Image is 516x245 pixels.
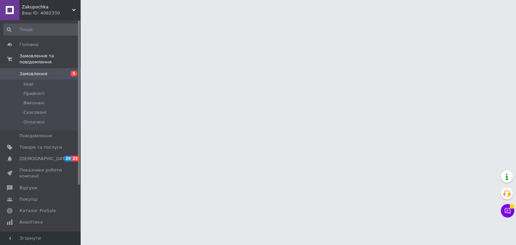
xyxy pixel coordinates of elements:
[19,185,37,191] span: Відгуки
[19,133,52,139] span: Повідомлення
[64,156,72,161] span: 20
[71,71,77,77] span: 5
[19,156,69,162] span: [DEMOGRAPHIC_DATA]
[19,42,38,48] span: Головна
[3,23,79,36] input: Пошук
[19,71,47,77] span: Замовлення
[19,231,62,243] span: Управління сайтом
[24,109,46,115] span: Скасовані
[19,196,38,202] span: Покупці
[501,204,514,217] button: Чат з покупцем
[19,208,56,214] span: Каталог ProSale
[19,53,81,65] span: Замовлення та повідомлення
[24,119,45,125] span: Оплачені
[22,10,81,16] div: Ваш ID: 4082330
[24,81,33,87] span: Нові
[19,144,62,150] span: Товари та послуги
[19,167,62,179] span: Показники роботи компанії
[19,219,43,225] span: Аналітика
[24,100,44,106] span: Виконані
[24,91,44,97] span: Прийняті
[22,4,72,10] span: Zakupochka
[72,156,79,161] span: 22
